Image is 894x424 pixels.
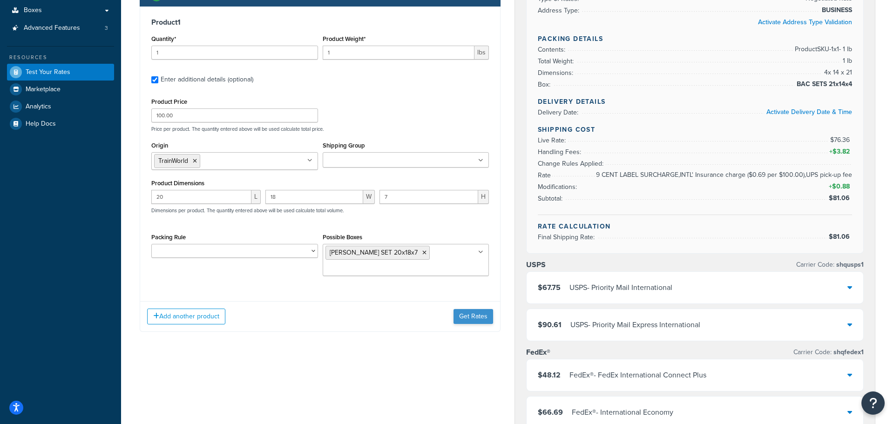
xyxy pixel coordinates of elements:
span: Change Rules Applied: [538,159,606,168]
span: + [827,181,852,192]
span: Live Rate: [538,135,568,145]
span: 3 [105,24,108,32]
p: Dimensions per product. The quantity entered above will be used calculate total volume. [149,207,344,214]
a: Analytics [7,98,114,115]
input: 0.00 [323,46,475,60]
span: BAC SETS 21x14x4 [794,79,852,90]
span: TrainWorld [158,156,188,166]
label: Packing Rule [151,234,186,241]
p: Carrier Code: [793,346,864,359]
a: Activate Address Type Validation [758,17,852,27]
span: $3.82 [833,147,852,156]
span: $76.36 [830,135,852,145]
span: $81.06 [829,232,852,242]
a: Test Your Rates [7,64,114,81]
div: Enter additional details (optional) [161,73,253,86]
span: $90.61 [538,319,562,330]
h3: Product 1 [151,18,489,27]
span: Box: [538,80,553,89]
button: Open Resource Center [861,391,885,415]
span: Boxes [24,7,42,14]
span: $48.12 [538,370,561,380]
span: $66.69 [538,407,563,417]
span: Product SKU-1 x 1 - 1 lb [792,44,852,55]
a: Boxes [7,2,114,19]
p: Price per product. The quantity entered above will be used calculate total price. [149,126,491,132]
div: USPS - Priority Mail Express International [570,318,700,331]
span: W [363,190,375,204]
span: Test Your Rates [26,68,70,76]
span: Delivery Date: [538,108,581,117]
a: Advanced Features3 [7,20,114,37]
span: Total Weight: [538,56,576,66]
a: Marketplace [7,81,114,98]
button: Get Rates [454,309,493,324]
label: Product Price [151,98,187,105]
button: Add another product [147,309,225,324]
span: 1 lb [840,55,852,67]
span: Address Type: [538,6,582,15]
h4: Packing Details [538,34,852,44]
p: Carrier Code: [796,258,864,271]
span: + [827,146,852,157]
label: Shipping Group [323,142,365,149]
label: Origin [151,142,168,149]
label: Possible Boxes [323,234,362,241]
label: Product Dimensions [151,180,204,187]
span: Marketplace [26,86,61,94]
input: 0 [151,46,318,60]
span: Subtotal: [538,194,565,203]
span: [PERSON_NAME] SET 20x18x7 [330,248,418,257]
a: Help Docs [7,115,114,132]
label: Product Weight* [323,35,366,42]
label: Quantity* [151,35,176,42]
div: FedEx® - FedEx International Connect Plus [569,369,706,382]
span: Final Shipping Rate: [538,232,597,242]
h4: Delivery Details [538,97,852,107]
input: Enter additional details (optional) [151,76,158,83]
div: FedEx® - International Economy [572,406,673,419]
span: $0.88 [832,182,852,191]
h3: FedEx® [526,348,550,357]
span: Dimensions: [538,68,576,78]
span: Contents: [538,45,568,54]
h4: Shipping Cost [538,125,852,135]
span: shqfedex1 [832,347,864,357]
h4: Rate Calculation [538,222,852,231]
span: BUSINESS [819,5,852,16]
span: Rate Modifications: [538,170,579,192]
span: H [478,190,489,204]
span: lbs [474,46,489,60]
div: USPS - Priority Mail International [569,281,672,294]
span: L [251,190,261,204]
span: Analytics [26,103,51,111]
span: Help Docs [26,120,56,128]
span: $81.06 [829,193,852,203]
span: shqusps1 [834,260,864,269]
span: $67.75 [538,282,561,293]
h3: USPS [526,260,546,269]
span: Handling Fees: [538,147,583,157]
span: 9 CENT LABEL SURCHARGE,INTL' Insurance charge ($0.69 per $100.00),UPS pick-up fee [594,169,852,181]
div: Resources [7,54,114,61]
li: Advanced Features [7,20,114,37]
span: 4 x 14 x 21 [822,67,852,78]
a: Activate Delivery Date & Time [766,107,852,117]
span: Advanced Features [24,24,80,32]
